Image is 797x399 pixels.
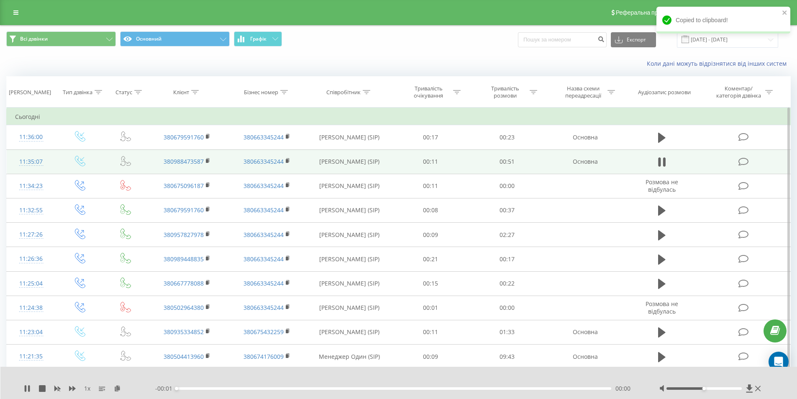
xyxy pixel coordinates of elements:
[469,320,546,344] td: 01:33
[616,9,677,16] span: Реферальна програма
[307,320,392,344] td: [PERSON_NAME] (SIP)
[15,154,47,170] div: 11:35:07
[164,304,204,311] a: 380502964380
[307,125,392,149] td: [PERSON_NAME] (SIP)
[175,387,178,390] div: Accessibility label
[307,149,392,174] td: [PERSON_NAME] (SIP)
[6,31,116,46] button: Всі дзвінки
[469,271,546,296] td: 00:22
[164,231,204,239] a: 380957827978
[469,198,546,222] td: 00:37
[155,384,177,393] span: - 00:01
[392,223,469,247] td: 00:09
[20,36,48,42] span: Всі дзвінки
[84,384,90,393] span: 1 x
[545,149,625,174] td: Основна
[392,271,469,296] td: 00:15
[164,133,204,141] a: 380679591760
[307,271,392,296] td: [PERSON_NAME] (SIP)
[15,348,47,365] div: 11:21:35
[545,320,625,344] td: Основна
[15,300,47,316] div: 11:24:38
[392,247,469,271] td: 00:21
[15,251,47,267] div: 11:26:36
[15,129,47,145] div: 11:36:00
[702,387,706,390] div: Accessibility label
[769,352,789,372] div: Open Intercom Messenger
[243,353,284,360] a: 380674176009
[307,198,392,222] td: [PERSON_NAME] (SIP)
[647,59,791,67] a: Коли дані можуть відрізнятися вiд інших систем
[392,296,469,320] td: 00:01
[63,89,92,96] div: Тип дзвінка
[307,345,392,369] td: Менеджер Один (SIP)
[545,345,625,369] td: Основна
[469,149,546,174] td: 00:51
[611,32,656,47] button: Експорт
[120,31,230,46] button: Основний
[307,174,392,198] td: [PERSON_NAME] (SIP)
[656,7,790,33] div: Copied to clipboard!
[15,227,47,243] div: 11:27:26
[164,255,204,263] a: 380989448835
[561,85,605,99] div: Назва схеми переадресації
[234,31,282,46] button: Графік
[307,296,392,320] td: [PERSON_NAME] (SIP)
[392,149,469,174] td: 00:11
[164,206,204,214] a: 380679591760
[469,125,546,149] td: 00:23
[7,108,791,125] td: Сьогодні
[545,125,625,149] td: Основна
[469,296,546,320] td: 00:00
[392,345,469,369] td: 00:09
[518,32,607,47] input: Пошук за номером
[483,85,528,99] div: Тривалість розмови
[164,279,204,287] a: 380667778088
[469,247,546,271] td: 00:17
[243,157,284,165] a: 380663345244
[243,255,284,263] a: 380663345244
[243,231,284,239] a: 380663345244
[244,89,278,96] div: Бізнес номер
[243,304,284,311] a: 380663345244
[638,89,691,96] div: Аудіозапис розмови
[243,182,284,190] a: 380663345244
[243,133,284,141] a: 380663345244
[164,182,204,190] a: 380675096187
[469,174,546,198] td: 00:00
[9,89,51,96] div: [PERSON_NAME]
[646,300,678,315] span: Розмова не відбулась
[15,202,47,219] div: 11:32:55
[307,223,392,247] td: [PERSON_NAME] (SIP)
[307,247,392,271] td: [PERSON_NAME] (SIP)
[243,328,284,336] a: 380675432259
[15,275,47,292] div: 11:25:04
[782,9,788,17] button: close
[243,279,284,287] a: 380663345244
[646,178,678,193] span: Розмова не відбулась
[615,384,630,393] span: 00:00
[164,328,204,336] a: 380935334852
[250,36,267,42] span: Графік
[173,89,189,96] div: Клієнт
[115,89,132,96] div: Статус
[392,125,469,149] td: 00:17
[15,324,47,340] div: 11:23:04
[243,206,284,214] a: 380663345244
[164,353,204,360] a: 380504413960
[392,174,469,198] td: 00:11
[406,85,451,99] div: Тривалість очікування
[714,85,763,99] div: Коментар/категорія дзвінка
[164,157,204,165] a: 380988473587
[469,345,546,369] td: 09:43
[392,198,469,222] td: 00:08
[326,89,361,96] div: Співробітник
[392,320,469,344] td: 00:11
[469,223,546,247] td: 02:27
[15,178,47,194] div: 11:34:23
